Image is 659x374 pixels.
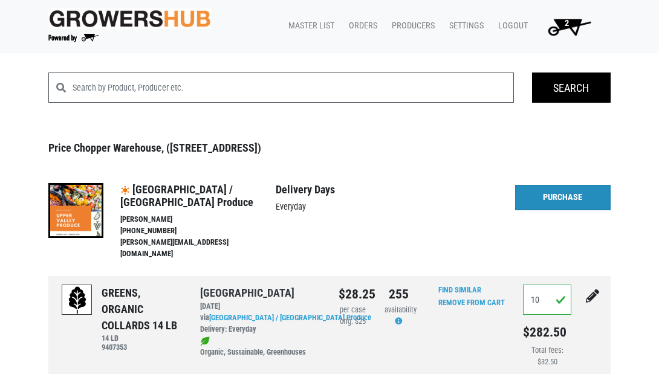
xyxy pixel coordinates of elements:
img: icon-17c1cd160ff821739f900b4391806256.png [120,185,130,195]
h5: $282.50 [523,324,571,340]
a: [GEOGRAPHIC_DATA] [200,286,294,299]
a: Purchase [515,185,611,210]
input: Search by Product, Producer etc. [73,73,514,103]
img: Powered by Big Wheelbarrow [48,34,99,42]
input: Search [532,73,611,103]
img: thumbnail-193ae0f64ec2a00c421216573b1a8b30.png [48,183,103,238]
li: [PERSON_NAME] [120,214,276,225]
span: availability [385,305,417,314]
a: Master List [279,15,339,37]
h4: Delivery Days [276,183,395,196]
h6: 14 LB [102,334,182,343]
img: original-fc7597fdc6adbb9d0e2ae620e786d1a2.jpg [48,8,211,29]
a: Settings [440,15,489,37]
a: Logout [489,15,533,37]
div: per case [339,305,366,316]
div: Total fees: $32.50 [523,345,571,368]
img: leaf-e5c59151409436ccce96b2ca1b28e03c.png [200,337,210,346]
img: placeholder-variety-43d6402dacf2d531de610a020419775a.svg [62,285,93,315]
div: $28.25 [339,285,366,304]
li: [PHONE_NUMBER] [120,225,276,237]
div: via [200,312,320,335]
div: 255 [385,285,412,304]
a: Orders [339,15,382,37]
input: Remove From Cart [431,296,512,310]
a: [GEOGRAPHIC_DATA] / [GEOGRAPHIC_DATA] Produce [209,313,371,322]
div: orig. $25 [339,316,366,327]
input: Qty [523,285,571,315]
a: Find Similar [438,285,481,294]
img: Cart [542,15,596,39]
div: Organic, Sustainable, Greenhouses [200,335,320,358]
a: 2 [533,15,601,39]
a: Producers [382,15,440,37]
h6: 9407353 [102,343,182,352]
li: [PERSON_NAME][EMAIL_ADDRESS][DOMAIN_NAME] [120,237,276,260]
div: [DATE] [200,301,320,312]
h3: Price Chopper Warehouse, ([STREET_ADDRESS]) [48,141,611,155]
div: GREENS, ORGANIC COLLARDS 14 LB [102,285,182,334]
span: 2 [565,18,569,28]
div: Delivery: Everyday [200,324,320,335]
p: Everyday [276,201,395,214]
span: [GEOGRAPHIC_DATA] / [GEOGRAPHIC_DATA] Produce [120,183,253,209]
